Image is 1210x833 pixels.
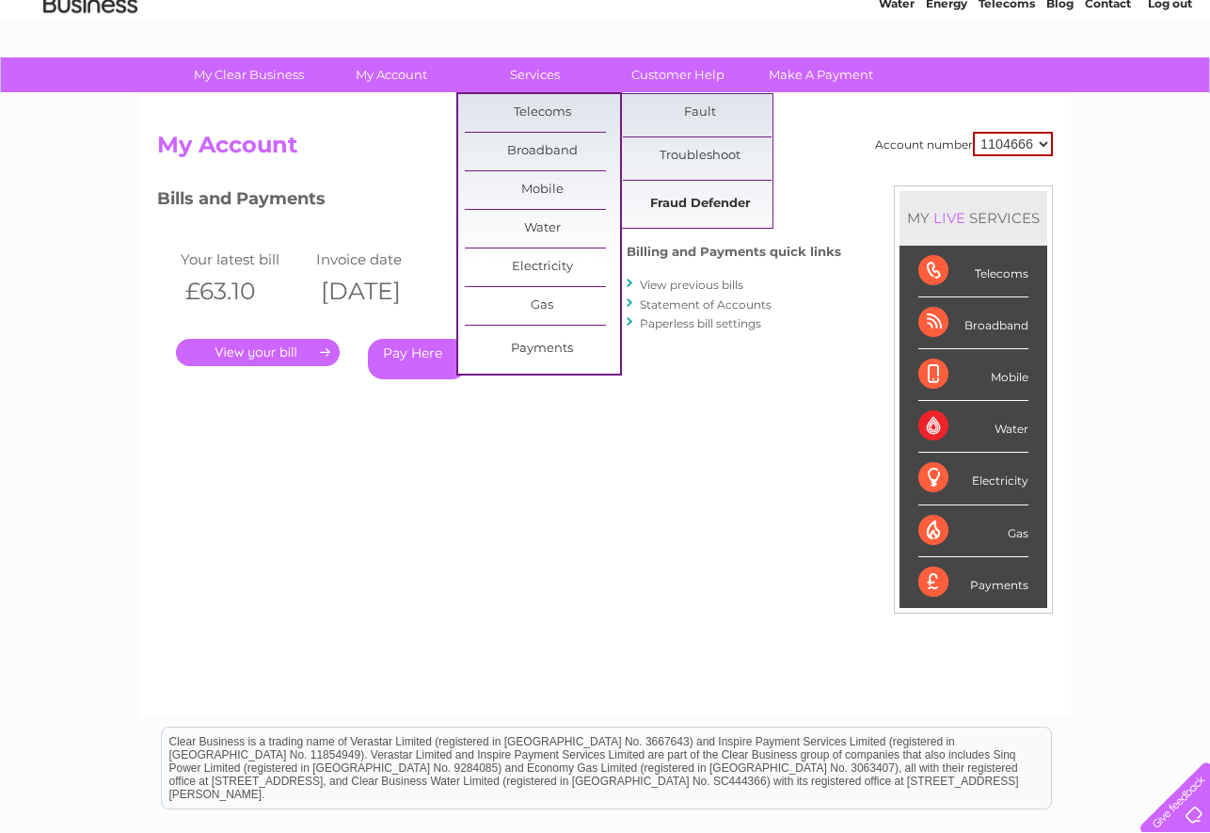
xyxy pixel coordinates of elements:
a: Broadband [465,133,620,170]
a: Customer Help [600,57,756,92]
div: Clear Business is a trading name of Verastar Limited (registered in [GEOGRAPHIC_DATA] No. 3667643... [162,10,1051,91]
div: Water [918,401,1028,453]
img: logo.png [42,49,138,106]
td: Invoice date [311,247,447,272]
a: Payments [465,330,620,368]
div: Broadband [918,297,1028,349]
a: Statement of Accounts [640,297,772,312]
a: Fraud Defender [623,185,778,223]
a: Pay Here [368,339,467,379]
a: . [176,339,340,366]
div: Gas [918,505,1028,557]
td: Your latest bill [176,247,311,272]
h3: Bills and Payments [157,185,841,218]
a: My Account [314,57,470,92]
a: Electricity [465,248,620,286]
h4: Billing and Payments quick links [627,245,841,259]
a: Troubleshoot [623,137,778,175]
a: 0333 014 3131 [855,9,985,33]
div: Telecoms [918,246,1028,297]
a: Services [457,57,613,92]
a: Water [465,210,620,248]
div: LIVE [930,209,969,227]
th: £63.10 [176,272,311,311]
a: Telecoms [979,80,1035,94]
a: Fault [623,94,778,132]
a: Mobile [465,171,620,209]
th: [DATE] [311,272,447,311]
a: Energy [926,80,967,94]
div: MY SERVICES [900,191,1047,245]
a: Paperless bill settings [640,316,761,330]
a: Telecoms [465,94,620,132]
a: Contact [1085,80,1131,94]
a: My Clear Business [171,57,326,92]
h2: My Account [157,132,1053,168]
a: Water [879,80,915,94]
a: Blog [1046,80,1074,94]
a: Make A Payment [743,57,899,92]
div: Mobile [918,349,1028,401]
div: Payments [918,557,1028,608]
div: Electricity [918,453,1028,505]
div: Account number [875,132,1053,156]
a: View previous bills [640,278,743,292]
a: Log out [1148,80,1192,94]
a: Gas [465,287,620,325]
